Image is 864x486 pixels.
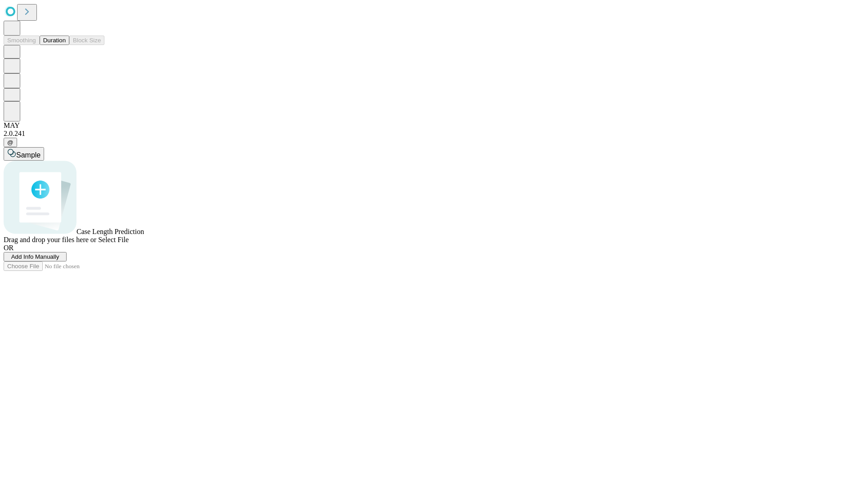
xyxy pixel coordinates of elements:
[4,147,44,161] button: Sample
[4,121,860,130] div: MAY
[7,139,13,146] span: @
[76,228,144,235] span: Case Length Prediction
[69,36,104,45] button: Block Size
[40,36,69,45] button: Duration
[4,244,13,252] span: OR
[4,236,96,243] span: Drag and drop your files here or
[4,252,67,261] button: Add Info Manually
[4,36,40,45] button: Smoothing
[98,236,129,243] span: Select File
[4,130,860,138] div: 2.0.241
[16,151,40,159] span: Sample
[4,138,17,147] button: @
[11,253,59,260] span: Add Info Manually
